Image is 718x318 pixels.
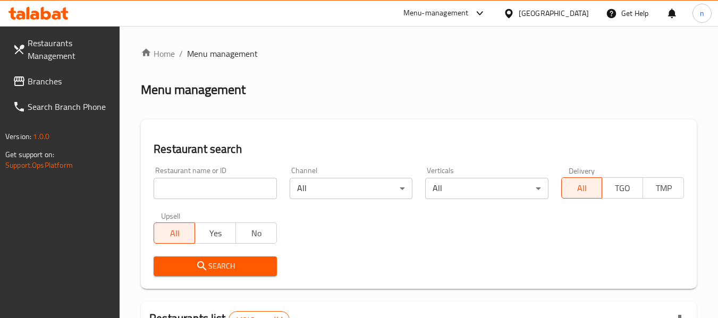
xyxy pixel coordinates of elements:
[4,94,120,119] a: Search Branch Phone
[643,177,684,199] button: TMP
[561,177,603,199] button: All
[162,260,268,273] span: Search
[141,47,697,60] nav: breadcrumb
[403,7,469,20] div: Menu-management
[602,177,643,199] button: TGO
[199,226,232,241] span: Yes
[154,256,276,276] button: Search
[700,7,704,19] span: n
[158,226,191,241] span: All
[4,68,120,94] a: Branches
[290,178,412,199] div: All
[28,75,112,88] span: Branches
[33,130,49,143] span: 1.0.0
[195,222,236,244] button: Yes
[154,178,276,199] input: Search for restaurant name or ID..
[28,37,112,62] span: Restaurants Management
[240,226,273,241] span: No
[187,47,258,60] span: Menu management
[5,148,54,161] span: Get support on:
[28,100,112,113] span: Search Branch Phone
[5,158,73,172] a: Support.OpsPlatform
[519,7,589,19] div: [GEOGRAPHIC_DATA]
[569,167,595,174] label: Delivery
[141,81,246,98] h2: Menu management
[235,222,277,244] button: No
[606,181,639,196] span: TGO
[141,47,175,60] a: Home
[566,181,598,196] span: All
[4,30,120,68] a: Restaurants Management
[154,141,684,157] h2: Restaurant search
[161,212,181,219] label: Upsell
[647,181,680,196] span: TMP
[179,47,183,60] li: /
[154,222,195,244] button: All
[5,130,31,143] span: Version:
[425,178,548,199] div: All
